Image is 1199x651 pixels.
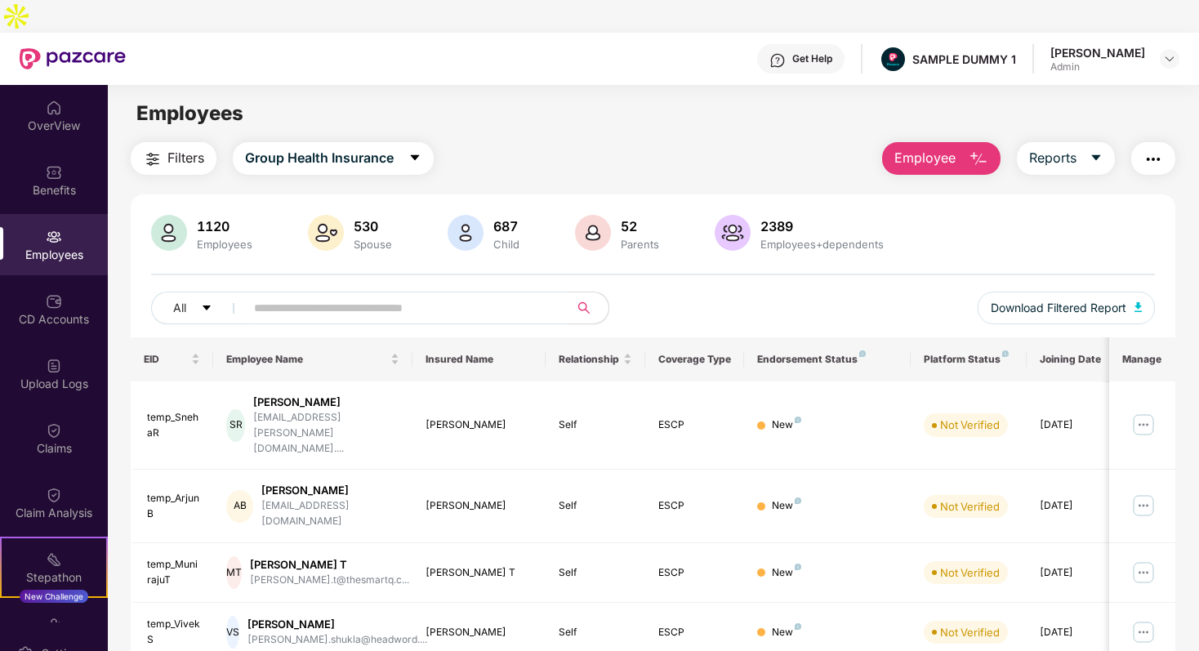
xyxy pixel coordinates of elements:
div: [DATE] [1040,625,1113,640]
img: svg+xml;base64,PHN2ZyB4bWxucz0iaHR0cDovL3d3dy53My5vcmcvMjAwMC9zdmciIHdpZHRoPSI4IiBoZWlnaHQ9IjgiIH... [859,350,866,357]
img: svg+xml;base64,PHN2ZyBpZD0iSG9tZSIgeG1sbnM9Imh0dHA6Ly93d3cudzMub3JnLzIwMDAvc3ZnIiB3aWR0aD0iMjAiIG... [46,100,62,116]
div: [PERSON_NAME] [426,625,533,640]
img: svg+xml;base64,PHN2ZyB4bWxucz0iaHR0cDovL3d3dy53My5vcmcvMjAwMC9zdmciIHdpZHRoPSIyMSIgaGVpZ2h0PSIyMC... [46,551,62,568]
span: Relationship [559,353,620,366]
button: Group Health Insurancecaret-down [233,142,434,175]
span: Employee [894,148,956,168]
div: Self [559,498,632,514]
th: EID [131,337,214,381]
img: svg+xml;base64,PHN2ZyB4bWxucz0iaHR0cDovL3d3dy53My5vcmcvMjAwMC9zdmciIHdpZHRoPSI4IiBoZWlnaHQ9IjgiIH... [795,564,801,570]
img: svg+xml;base64,PHN2ZyB4bWxucz0iaHR0cDovL3d3dy53My5vcmcvMjAwMC9zdmciIHhtbG5zOnhsaW5rPSJodHRwOi8vd3... [448,215,484,251]
img: manageButton [1130,412,1157,439]
img: svg+xml;base64,PHN2ZyB4bWxucz0iaHR0cDovL3d3dy53My5vcmcvMjAwMC9zdmciIHdpZHRoPSI4IiBoZWlnaHQ9IjgiIH... [795,497,801,504]
div: temp_VivekS [147,617,201,648]
img: svg+xml;base64,PHN2ZyBpZD0iRW1wbG95ZWVzIiB4bWxucz0iaHR0cDovL3d3dy53My5vcmcvMjAwMC9zdmciIHdpZHRoPS... [46,229,62,245]
div: Get Help [792,52,832,65]
div: ESCP [658,565,732,581]
button: Reportscaret-down [1017,142,1115,175]
img: svg+xml;base64,PHN2ZyB4bWxucz0iaHR0cDovL3d3dy53My5vcmcvMjAwMC9zdmciIHhtbG5zOnhsaW5rPSJodHRwOi8vd3... [308,215,344,251]
div: New Challenge [20,590,88,603]
div: Not Verified [940,624,1000,640]
img: svg+xml;base64,PHN2ZyBpZD0iQ2xhaW0iIHhtbG5zPSJodHRwOi8vd3d3LnczLm9yZy8yMDAwL3N2ZyIgd2lkdGg9IjIwIi... [46,487,62,503]
span: Reports [1029,148,1076,168]
div: Not Verified [940,417,1000,433]
div: Self [559,417,632,433]
div: temp_SnehaR [147,410,201,441]
img: Pazcare_Alternative_logo-01-01.png [881,47,905,71]
div: Not Verified [940,498,1000,515]
span: Download Filtered Report [991,299,1126,317]
img: svg+xml;base64,PHN2ZyB4bWxucz0iaHR0cDovL3d3dy53My5vcmcvMjAwMC9zdmciIHdpZHRoPSIyNCIgaGVpZ2h0PSIyNC... [1143,149,1163,169]
th: Joining Date [1027,337,1126,381]
div: [PERSON_NAME].t@thesmartq.c... [250,573,409,588]
div: 52 [617,218,662,234]
div: 530 [350,218,395,234]
div: ESCP [658,417,732,433]
img: svg+xml;base64,PHN2ZyBpZD0iRW5kb3JzZW1lbnRzIiB4bWxucz0iaHR0cDovL3d3dy53My5vcmcvMjAwMC9zdmciIHdpZH... [46,616,62,632]
span: Employee Name [226,353,387,366]
div: [DATE] [1040,565,1113,581]
div: New [772,417,801,433]
img: svg+xml;base64,PHN2ZyB4bWxucz0iaHR0cDovL3d3dy53My5vcmcvMjAwMC9zdmciIHdpZHRoPSIyNCIgaGVpZ2h0PSIyNC... [143,149,163,169]
img: manageButton [1130,619,1157,645]
div: 1120 [194,218,256,234]
img: svg+xml;base64,PHN2ZyB4bWxucz0iaHR0cDovL3d3dy53My5vcmcvMjAwMC9zdmciIHhtbG5zOnhsaW5rPSJodHRwOi8vd3... [969,149,988,169]
th: Manage [1109,337,1175,381]
div: Employees+dependents [757,238,887,251]
div: 2389 [757,218,887,234]
span: caret-down [408,151,421,166]
div: SR [226,409,245,442]
div: [PERSON_NAME] [1050,45,1145,60]
span: caret-down [201,302,212,315]
img: svg+xml;base64,PHN2ZyB4bWxucz0iaHR0cDovL3d3dy53My5vcmcvMjAwMC9zdmciIHhtbG5zOnhsaW5rPSJodHRwOi8vd3... [1134,302,1143,312]
img: svg+xml;base64,PHN2ZyB4bWxucz0iaHR0cDovL3d3dy53My5vcmcvMjAwMC9zdmciIHdpZHRoPSI4IiBoZWlnaHQ9IjgiIH... [795,623,801,630]
div: MT [226,556,242,589]
div: temp_MunirajuT [147,557,201,588]
img: svg+xml;base64,PHN2ZyBpZD0iQ0RfQWNjb3VudHMiIGRhdGEtbmFtZT0iQ0QgQWNjb3VudHMiIHhtbG5zPSJodHRwOi8vd3... [46,293,62,310]
img: svg+xml;base64,PHN2ZyB4bWxucz0iaHR0cDovL3d3dy53My5vcmcvMjAwMC9zdmciIHdpZHRoPSI4IiBoZWlnaHQ9IjgiIH... [1002,350,1009,357]
button: Employee [882,142,1001,175]
div: Admin [1050,60,1145,74]
button: Filters [131,142,216,175]
img: New Pazcare Logo [20,48,126,69]
img: svg+xml;base64,PHN2ZyB4bWxucz0iaHR0cDovL3d3dy53My5vcmcvMjAwMC9zdmciIHhtbG5zOnhsaW5rPSJodHRwOi8vd3... [151,215,187,251]
button: Allcaret-down [151,292,251,324]
div: VS [226,616,239,649]
span: caret-down [1090,151,1103,166]
div: Endorsement Status [757,353,897,366]
img: svg+xml;base64,PHN2ZyB4bWxucz0iaHR0cDovL3d3dy53My5vcmcvMjAwMC9zdmciIHdpZHRoPSI4IiBoZWlnaHQ9IjgiIH... [795,417,801,423]
span: All [173,299,186,317]
th: Insured Name [412,337,546,381]
div: [DATE] [1040,498,1113,514]
div: [PERSON_NAME] [261,483,399,498]
img: svg+xml;base64,PHN2ZyBpZD0iRHJvcGRvd24tMzJ4MzIiIHhtbG5zPSJodHRwOi8vd3d3LnczLm9yZy8yMDAwL3N2ZyIgd2... [1163,52,1176,65]
div: Platform Status [924,353,1014,366]
div: 687 [490,218,523,234]
div: [PERSON_NAME] [247,617,427,632]
div: [EMAIL_ADDRESS][DOMAIN_NAME] [261,498,399,529]
div: Spouse [350,238,395,251]
img: manageButton [1130,493,1157,519]
th: Employee Name [213,337,412,381]
div: AB [226,490,253,523]
div: ESCP [658,625,732,640]
button: Download Filtered Report [978,292,1156,324]
div: [PERSON_NAME] [253,395,399,410]
th: Relationship [546,337,645,381]
span: Employees [136,101,243,125]
span: Group Health Insurance [245,148,394,168]
div: [EMAIL_ADDRESS][PERSON_NAME][DOMAIN_NAME].... [253,410,399,457]
div: Self [559,565,632,581]
div: Self [559,625,632,640]
div: Not Verified [940,564,1000,581]
th: Coverage Type [645,337,745,381]
div: temp_ArjunB [147,491,201,522]
img: svg+xml;base64,PHN2ZyB4bWxucz0iaHR0cDovL3d3dy53My5vcmcvMjAwMC9zdmciIHhtbG5zOnhsaW5rPSJodHRwOi8vd3... [575,215,611,251]
div: [PERSON_NAME].shukla@headword.... [247,632,427,648]
div: [PERSON_NAME] T [426,565,533,581]
img: svg+xml;base64,PHN2ZyBpZD0iSGVscC0zMngzMiIgeG1sbnM9Imh0dHA6Ly93d3cudzMub3JnLzIwMDAvc3ZnIiB3aWR0aD... [769,52,786,69]
div: [DATE] [1040,417,1113,433]
div: ESCP [658,498,732,514]
div: New [772,498,801,514]
div: Parents [617,238,662,251]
